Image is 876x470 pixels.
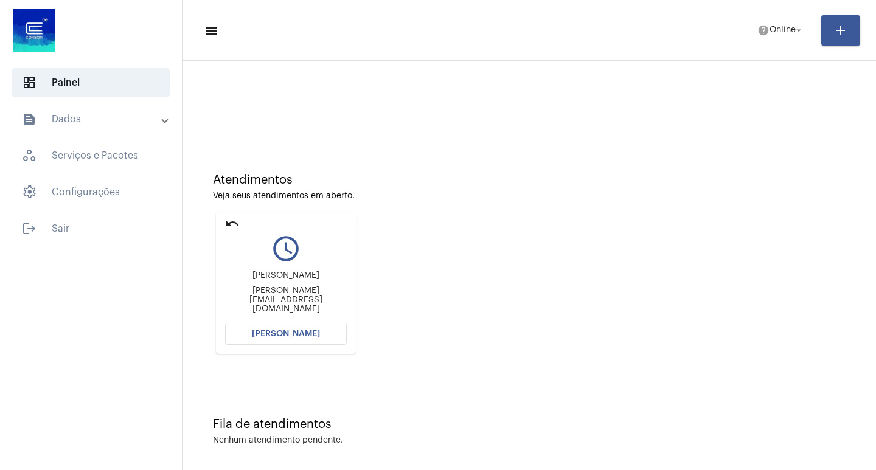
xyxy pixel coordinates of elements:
span: Painel [12,68,170,97]
span: sidenav icon [22,185,36,199]
span: Configurações [12,178,170,207]
mat-icon: add [833,23,848,38]
mat-panel-title: Dados [22,112,162,126]
button: Online [750,18,812,43]
mat-icon: help [757,24,770,36]
mat-icon: sidenav icon [22,221,36,236]
span: sidenav icon [22,75,36,90]
div: [PERSON_NAME] [225,271,347,280]
mat-expansion-panel-header: sidenav iconDados [7,105,182,134]
span: Serviços e Pacotes [12,141,170,170]
button: [PERSON_NAME] [225,323,347,345]
div: Nenhum atendimento pendente. [213,436,343,445]
mat-icon: sidenav icon [204,24,217,38]
div: Fila de atendimentos [213,418,846,431]
mat-icon: sidenav icon [22,112,36,126]
div: Veja seus atendimentos em aberto. [213,192,846,201]
span: sidenav icon [22,148,36,163]
mat-icon: query_builder [225,233,347,264]
span: Sair [12,214,170,243]
div: [PERSON_NAME][EMAIL_ADDRESS][DOMAIN_NAME] [225,286,347,314]
mat-icon: undo [225,216,240,231]
div: Atendimentos [213,173,846,187]
span: [PERSON_NAME] [252,330,320,338]
mat-icon: arrow_drop_down [793,25,804,36]
span: Online [770,26,796,35]
img: d4669ae0-8c07-2337-4f67-34b0df7f5ae4.jpeg [10,6,58,55]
